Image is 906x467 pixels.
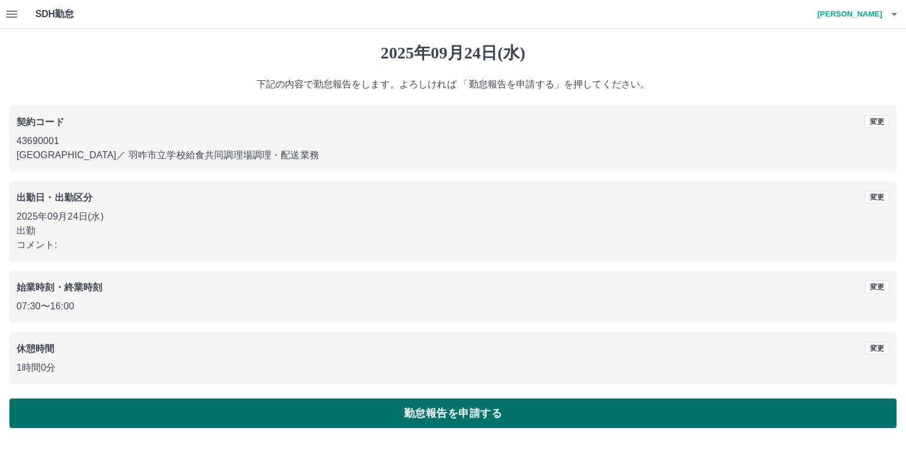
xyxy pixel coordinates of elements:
[9,43,897,63] h1: 2025年09月24日(水)
[9,77,897,92] p: 下記の内容で勤怠報告をします。よろしければ 「勤怠報告を申請する」を押してください。
[17,299,889,313] p: 07:30 〜 16:00
[9,399,897,428] button: 勤怠報告を申請する
[865,115,889,128] button: 変更
[17,210,889,224] p: 2025年09月24日(水)
[865,191,889,204] button: 変更
[17,148,889,162] p: [GEOGRAPHIC_DATA] ／ 羽咋市立学校給食共同調理場調理・配送業務
[17,361,889,375] p: 1時間0分
[865,342,889,355] button: 変更
[17,134,889,148] p: 43690001
[17,344,55,354] b: 休憩時間
[17,192,93,203] b: 出勤日・出勤区分
[865,280,889,293] button: 変更
[17,117,64,127] b: 契約コード
[17,224,889,238] p: 出勤
[17,282,102,292] b: 始業時刻・終業時刻
[17,238,889,252] p: コメント:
